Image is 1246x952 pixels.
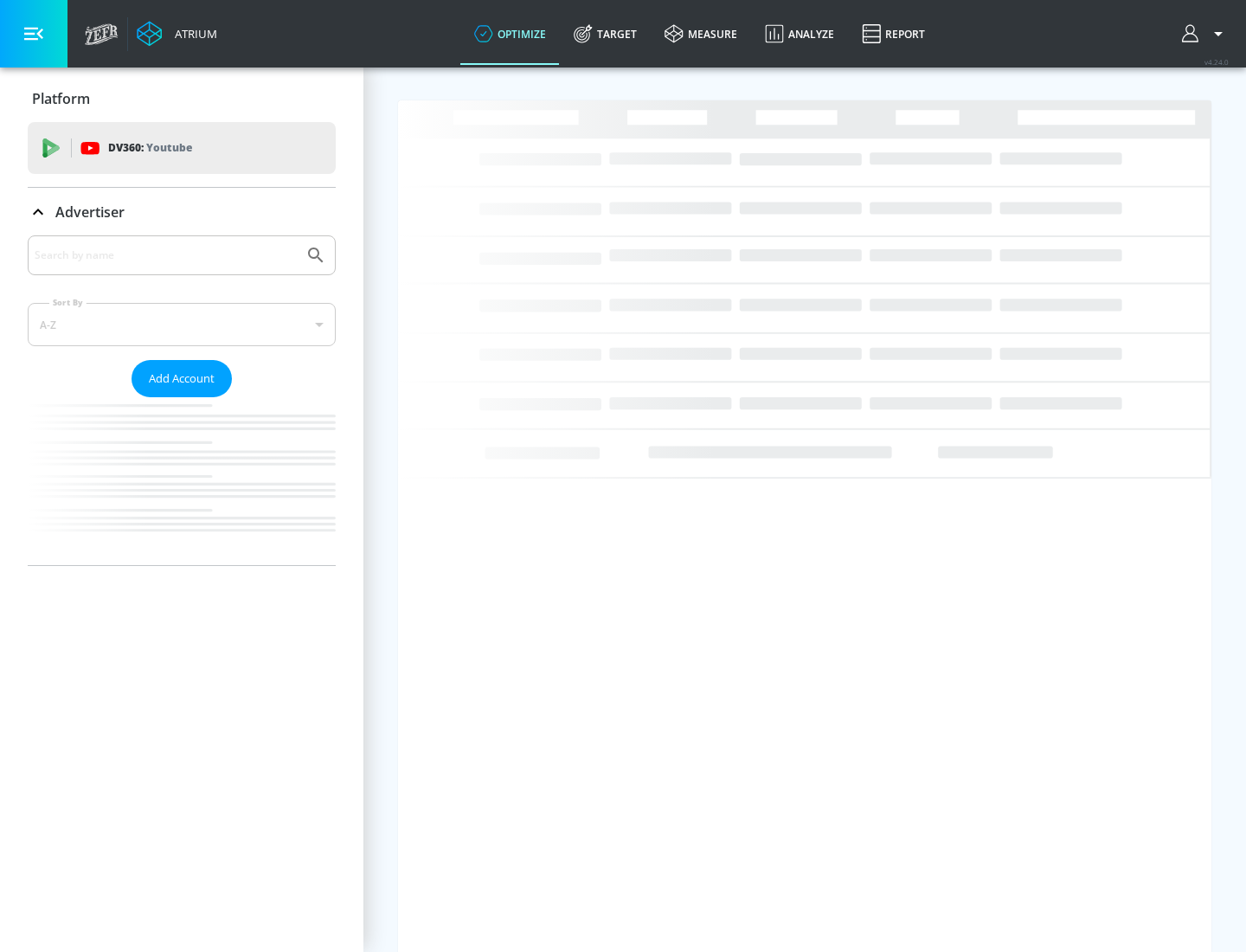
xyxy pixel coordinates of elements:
[108,138,192,158] p: DV360:
[132,360,232,397] button: Add Account
[28,122,336,174] div: DV360: Youtube
[149,369,215,389] span: Add Account
[28,397,336,565] nav: list of Advertiser
[146,138,192,157] p: Youtube
[751,3,848,65] a: Analyze
[560,3,651,65] a: Target
[49,297,87,308] label: Sort By
[168,26,217,42] div: Atrium
[32,89,90,108] p: Platform
[651,3,751,65] a: measure
[460,3,560,65] a: optimize
[137,21,217,47] a: Atrium
[55,203,125,222] p: Advertiser
[28,303,336,346] div: A-Z
[28,188,336,236] div: Advertiser
[1204,57,1229,67] span: v 4.24.0
[35,244,297,267] input: Search by name
[28,74,336,123] div: Platform
[28,235,336,565] div: Advertiser
[848,3,939,65] a: Report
